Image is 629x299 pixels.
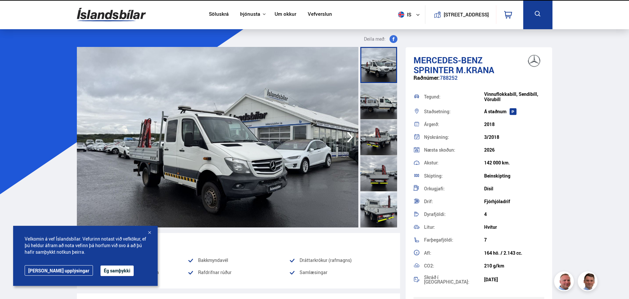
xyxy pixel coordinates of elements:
[424,212,484,217] div: Dyrafjöldi:
[361,35,400,43] button: Deila með:
[364,35,386,43] span: Deila með:
[240,11,260,17] button: Þjónusta
[395,11,412,18] span: is
[424,225,484,229] div: Litur:
[424,186,484,191] div: Orkugjafi:
[484,147,544,153] div: 2026
[188,256,289,264] li: Bakkmyndavél
[209,11,229,18] a: Söluskrá
[86,238,391,248] div: Vinsæll búnaður
[424,148,484,152] div: Næsta skoðun:
[424,160,484,165] div: Akstur:
[424,135,484,139] div: Nýskráning:
[414,74,440,81] span: Raðnúmer:
[484,92,544,102] div: Vinnuflokkabíll, Sendibíll, Vörubíll
[398,11,404,18] img: svg+xml;base64,PHN2ZyB4bWxucz0iaHR0cDovL3d3dy53My5vcmcvMjAwMC9zdmciIHdpZHRoPSI1MTIiIGhlaWdodD0iNT...
[275,11,296,18] a: Um okkur
[308,11,332,18] a: Vefverslun
[395,5,425,24] button: is
[484,224,544,230] div: Hvítur
[521,51,547,71] img: brand logo
[424,264,484,268] div: CO2:
[579,272,598,292] img: FbJEzSuNWCJXmdc-.webp
[424,251,484,255] div: Afl:
[484,135,544,140] div: 3/2018
[484,250,544,256] div: 164 hö. / 2.143 cc.
[424,199,484,204] div: Drif:
[484,160,544,165] div: 142 000 km.
[424,109,484,114] div: Staðsetning:
[77,47,358,227] img: 3343555.jpeg
[484,263,544,268] div: 210 g/km
[484,199,544,204] div: Fjórhjóladrif
[484,122,544,127] div: 2018
[77,4,146,25] img: G0Ugv5HjCgRt.svg
[424,122,484,127] div: Árgerð:
[25,265,93,276] a: [PERSON_NAME] upplýsingar
[484,109,544,114] div: Á staðnum
[188,268,289,276] li: Rafdrifnar rúður
[101,266,134,276] button: Ég samþykki
[484,186,544,191] div: Dísil
[25,236,146,255] span: Velkomin á vef Íslandsbílar. Vefurinn notast við vefkökur, ef þú heldur áfram að nota vefinn þá h...
[414,54,483,66] span: Mercedes-Benz
[414,75,545,88] div: 788252
[289,268,391,281] li: Samlæsingar
[555,272,575,292] img: siFngHWaQ9KaOqBr.png
[484,173,544,179] div: Beinskipting
[424,95,484,99] div: Tegund:
[424,275,484,284] div: Skráð í [GEOGRAPHIC_DATA]:
[414,64,494,76] span: Sprinter M.KRANA
[484,277,544,282] div: [DATE]
[424,174,484,178] div: Skipting:
[429,5,492,24] a: [STREET_ADDRESS]
[484,237,544,243] div: 7
[424,238,484,242] div: Farþegafjöldi:
[484,212,544,217] div: 4
[289,256,391,264] li: Dráttarkrókur (rafmagns)
[446,12,486,17] button: [STREET_ADDRESS]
